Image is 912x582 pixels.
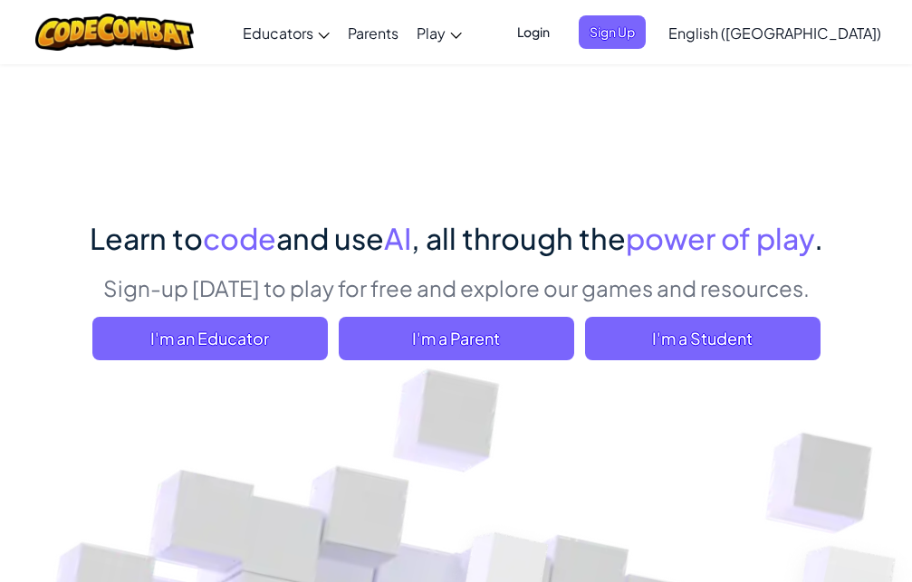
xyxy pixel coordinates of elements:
[579,15,646,49] button: Sign Up
[659,8,890,57] a: English ([GEOGRAPHIC_DATA])
[90,220,203,256] span: Learn to
[626,220,814,256] span: power of play
[35,14,194,51] img: CodeCombat logo
[668,24,881,43] span: English ([GEOGRAPHIC_DATA])
[339,8,408,57] a: Parents
[92,317,328,360] a: I'm an Educator
[506,15,561,49] button: Login
[276,220,384,256] span: and use
[585,317,821,360] button: I'm a Student
[814,220,823,256] span: .
[234,8,339,57] a: Educators
[243,24,313,43] span: Educators
[408,8,471,57] a: Play
[411,220,626,256] span: , all through the
[90,272,823,303] p: Sign-up [DATE] to play for free and explore our games and resources.
[417,24,446,43] span: Play
[339,317,574,360] a: I'm a Parent
[203,220,276,256] span: code
[384,220,411,256] span: AI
